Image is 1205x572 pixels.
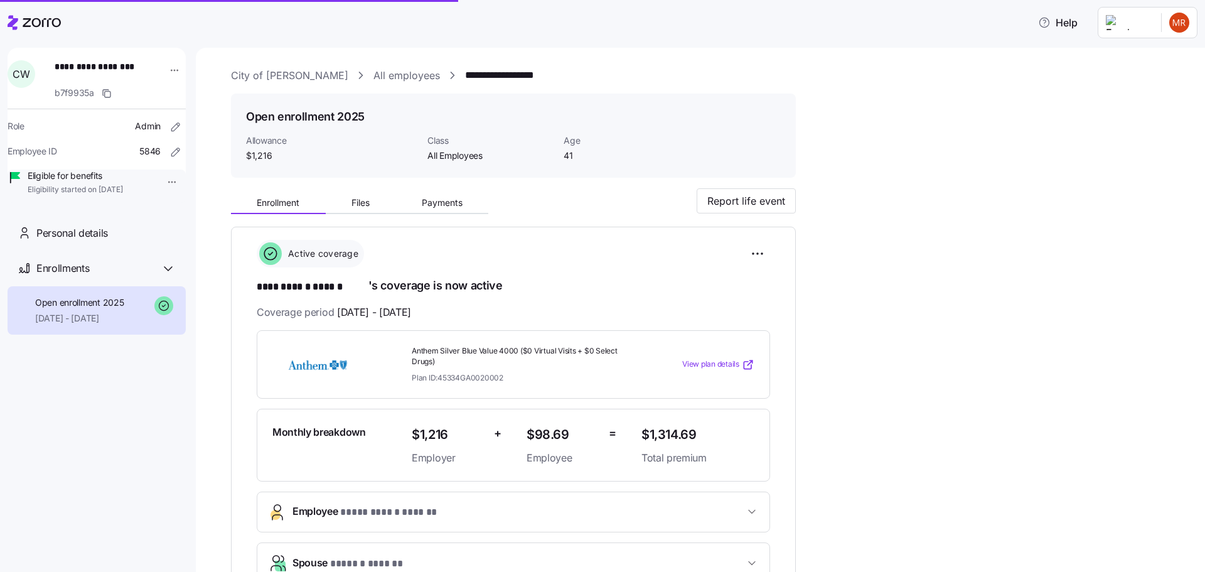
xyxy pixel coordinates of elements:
span: Help [1038,15,1078,30]
span: Admin [135,120,161,132]
span: $1,314.69 [641,424,754,445]
button: Report life event [697,188,796,213]
span: Employer [412,450,484,466]
span: Age [564,134,690,147]
span: Allowance [246,134,417,147]
span: Enrollments [36,261,89,276]
h1: Open enrollment 2025 [246,109,365,124]
span: Files [351,198,370,207]
span: Employee ID [8,145,57,158]
span: $1,216 [246,149,417,162]
img: Anthem [272,350,363,379]
span: Total premium [641,450,754,466]
img: Employer logo [1106,15,1151,30]
span: Open enrollment 2025 [35,296,124,309]
button: Help [1028,10,1088,35]
span: 41 [564,149,690,162]
span: [DATE] - [DATE] [337,305,411,320]
img: 3195e87c565853e12fbf35f2f2e9eff8 [1169,13,1189,33]
span: Class [427,134,554,147]
span: C W [13,69,29,79]
span: = [609,424,616,443]
span: Enrollment [257,198,299,207]
span: $98.69 [527,424,599,445]
span: 5846 [139,145,161,158]
span: Coverage period [257,305,411,320]
span: Employee [527,450,599,466]
span: Report life event [707,193,785,208]
a: City of [PERSON_NAME] [231,68,348,84]
span: Employee [292,504,458,521]
span: Anthem Silver Blue Value 4000 ($0 Virtual Visits + $0 Select Drugs) [412,346,631,367]
a: View plan details [682,359,754,371]
span: + [494,424,501,443]
h1: 's coverage is now active [257,278,770,295]
span: b7f9935a [55,87,94,99]
span: Spouse [292,555,407,572]
span: View plan details [682,359,739,370]
a: All employees [373,68,440,84]
span: Personal details [36,225,108,241]
span: $1,216 [412,424,484,445]
span: [DATE] - [DATE] [35,312,124,325]
span: Eligibility started on [DATE] [28,185,123,195]
span: All Employees [427,149,554,162]
span: Plan ID: 45334GA0020002 [412,372,503,383]
span: Eligible for benefits [28,170,123,182]
span: Monthly breakdown [272,424,366,440]
span: Payments [422,198,463,207]
span: Role [8,120,24,132]
span: Active coverage [284,247,358,260]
